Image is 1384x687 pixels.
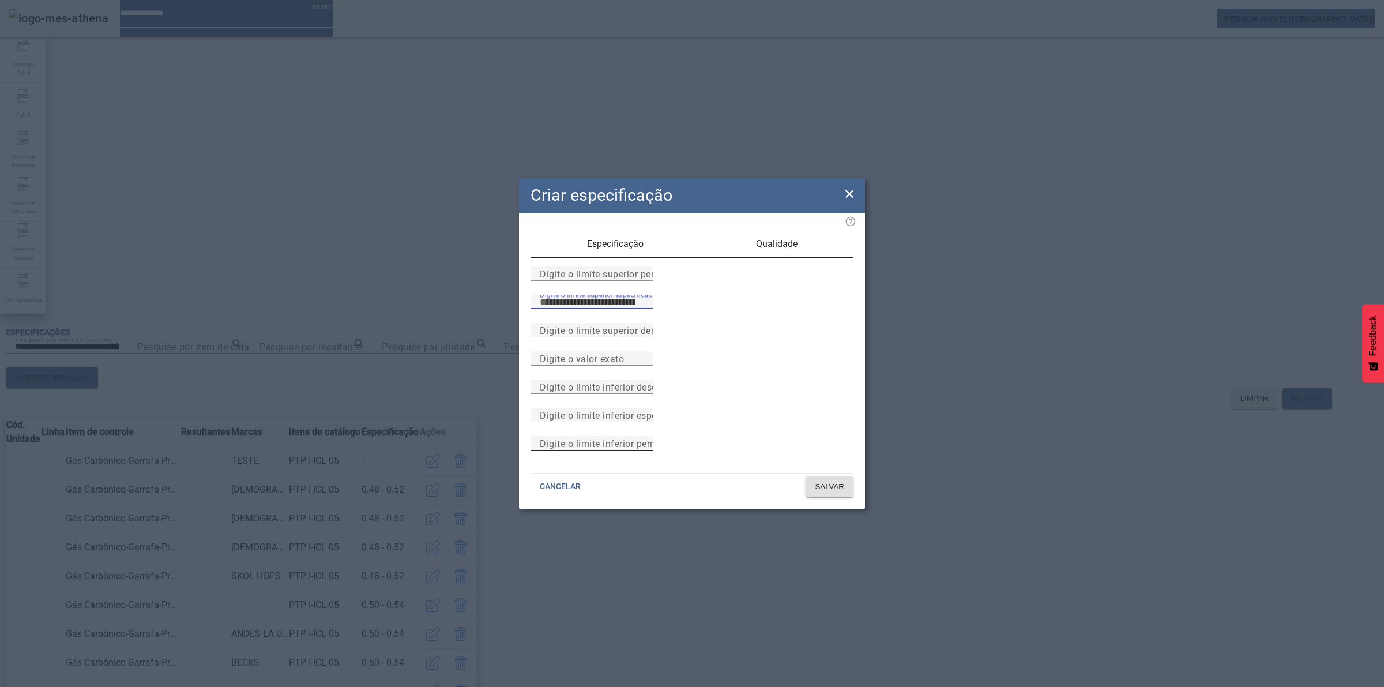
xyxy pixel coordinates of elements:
mat-label: Digite o limite inferior especificado [540,410,692,421]
span: SALVAR [815,481,844,493]
button: SALVAR [806,476,853,497]
span: Especificação [587,239,644,249]
mat-label: Digite o limite superior permitido [540,268,682,279]
span: CANCELAR [540,481,581,493]
button: CANCELAR [531,476,590,497]
mat-label: Digite o limite superior desejado [540,325,680,336]
mat-label: Digite o limite inferior permitido [540,438,678,449]
mat-label: Digite o limite superior especificado [540,290,657,298]
span: Qualidade [756,239,798,249]
button: Feedback - Mostrar pesquisa [1362,304,1384,382]
span: Feedback [1368,316,1378,356]
mat-label: Digite o limite inferior desejado [540,381,676,392]
mat-label: Digite o valor exato [540,353,624,364]
h2: Criar especificação [531,183,672,208]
